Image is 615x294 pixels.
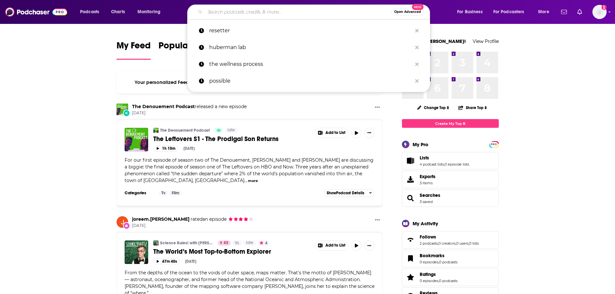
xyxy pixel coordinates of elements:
[218,240,231,246] a: 63
[225,128,238,133] a: Idle
[80,7,99,16] span: Podcasts
[473,38,499,44] a: View Profile
[402,119,499,128] a: Create My Top 8
[394,10,421,14] span: Open Advanced
[159,40,213,55] span: Popular Feed
[153,146,178,152] button: 1h 10m
[420,279,438,283] a: 0 episodes
[413,220,438,227] div: My Activity
[209,73,412,89] p: possible
[160,240,213,246] a: Science Rules! with [PERSON_NAME]
[404,273,417,282] a: Ratings
[132,104,195,109] a: The Denouement Podcast
[153,135,279,143] span: The Leftovers S1 - The Prodigal Son Returns
[445,162,469,167] a: 0 episode lists
[420,253,457,259] a: Bookmarks
[420,155,469,161] a: Lists
[169,190,182,196] a: Film
[404,175,417,184] span: Exports
[439,279,457,283] a: 0 podcasts
[125,240,148,264] img: The World’s Most Top-to-Bottom Explorer
[364,240,374,251] button: Show More Button
[420,192,440,198] a: Searches
[404,235,417,244] a: Follows
[402,38,466,44] a: Welcome [PERSON_NAME]!
[159,190,168,196] a: Tv
[209,39,412,56] p: huberman lab
[138,7,160,16] span: Monitoring
[420,181,436,185] span: 3 items
[125,157,374,183] span: For our first episode of season two of The Denouement, [PERSON_NAME] and [PERSON_NAME] are discus...
[534,7,557,17] button: open menu
[132,104,247,110] h3: released a new episode
[153,135,310,143] a: The Leftovers S1 - The Prodigal Son Returns
[402,269,499,286] span: Ratings
[402,231,499,248] span: Follows
[391,8,424,16] button: Open AdvancedNew
[187,73,430,89] a: possible
[117,216,128,228] img: joreem.mcmillan
[5,6,67,18] img: Podchaser - Follow, Share and Rate Podcasts
[117,71,383,93] div: Your personalized Feed is curated based on the Podcasts, Creators, Users, and Lists that you Follow.
[493,7,524,16] span: For Podcasters
[575,6,585,17] a: Show notifications dropdown
[468,241,469,246] span: ,
[372,104,383,112] button: Show More Button
[458,101,487,114] button: Share Top 8
[123,109,130,117] div: New Episode
[420,162,444,167] a: 4 podcast lists
[404,254,417,263] a: Bookmarks
[592,5,607,19] span: Logged in as ei1745
[420,271,436,277] span: Ratings
[153,240,159,246] a: Science Rules! with Bill Nye
[132,110,247,116] span: [DATE]
[246,240,253,246] span: Idle
[117,40,151,55] span: My Feed
[117,104,128,115] img: The Denouement Podcast
[117,40,151,60] a: My Feed
[248,178,258,184] button: more
[193,5,436,19] div: Search podcasts, credits, & more...
[438,260,439,264] span: ,
[438,279,439,283] span: ,
[413,104,453,112] button: Change Top 8
[402,152,499,169] span: Lists
[324,189,375,197] button: ShowPodcast Details
[559,6,569,17] a: Show notifications dropdown
[183,146,195,151] div: [DATE]
[209,22,412,39] p: resetter
[420,234,436,240] span: Follows
[420,271,457,277] a: Ratings
[243,240,256,246] a: Idle
[420,174,436,179] span: Exports
[107,7,129,17] a: Charts
[132,216,190,222] a: joreem.mcmillan
[402,189,499,207] span: Searches
[457,7,483,16] span: For Business
[327,191,364,195] span: Show Podcast Details
[228,217,253,222] span: joreem.mcmillan's Rating: 4 out of 5
[185,259,196,264] div: [DATE]
[187,56,430,73] a: the wellness process
[123,222,130,229] div: New Rating
[420,234,479,240] a: Follows
[132,223,254,228] span: [DATE]
[76,7,108,17] button: open menu
[404,194,417,203] a: Searches
[420,253,445,259] span: Bookmarks
[325,130,345,135] span: Add to List
[190,216,227,222] span: an episode
[111,7,125,16] span: Charts
[187,22,430,39] a: resetter
[125,128,148,151] img: The Leftovers S1 - The Prodigal Son Returns
[315,241,349,250] button: Show More Button
[490,142,498,147] span: PRO
[190,216,202,222] span: rated
[439,260,457,264] a: 0 podcasts
[469,241,479,246] a: 0 lists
